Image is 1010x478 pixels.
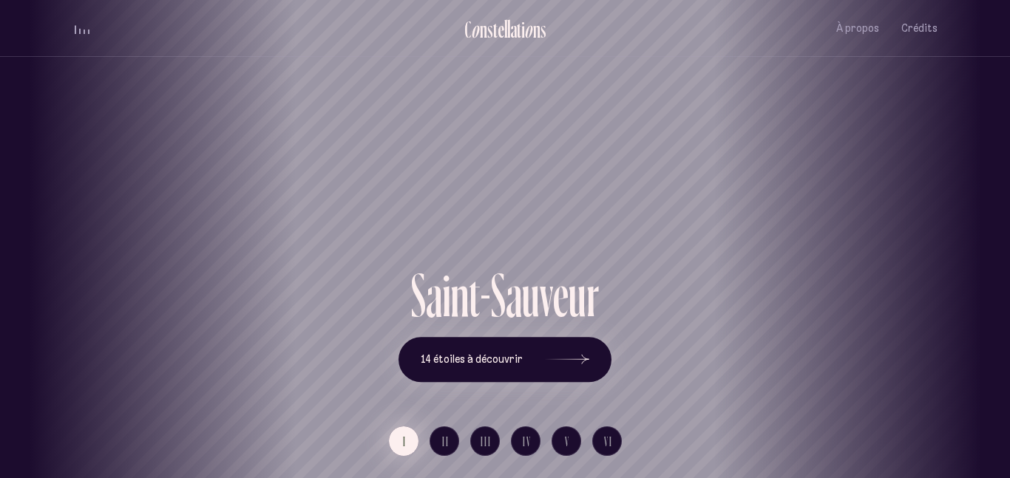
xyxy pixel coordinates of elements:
[565,435,570,448] span: V
[480,17,487,41] div: n
[481,435,492,448] span: III
[403,435,407,448] span: I
[442,264,450,326] div: i
[470,426,500,456] button: III
[901,11,938,46] button: Crédits
[553,264,569,326] div: e
[521,17,525,41] div: i
[480,264,491,326] div: -
[836,11,879,46] button: À propos
[426,264,442,326] div: a
[522,264,540,326] div: u
[399,337,611,383] button: 14 étoiles à découvrir
[487,17,493,41] div: s
[464,17,471,41] div: C
[491,264,506,326] div: S
[511,426,540,456] button: IV
[442,435,450,448] span: II
[493,17,498,41] div: t
[450,264,469,326] div: n
[586,264,599,326] div: r
[430,426,459,456] button: II
[471,17,480,41] div: o
[510,17,517,41] div: a
[523,435,532,448] span: IV
[389,426,418,456] button: I
[507,17,510,41] div: l
[901,22,938,35] span: Crédits
[421,353,523,366] span: 14 étoiles à découvrir
[540,264,553,326] div: v
[604,435,613,448] span: VI
[506,264,522,326] div: a
[540,17,546,41] div: s
[524,17,533,41] div: o
[469,264,480,326] div: t
[836,22,879,35] span: À propos
[411,264,426,326] div: S
[72,21,92,36] button: volume audio
[592,426,622,456] button: VI
[504,17,507,41] div: l
[517,17,521,41] div: t
[569,264,586,326] div: u
[533,17,540,41] div: n
[498,17,504,41] div: e
[552,426,581,456] button: V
